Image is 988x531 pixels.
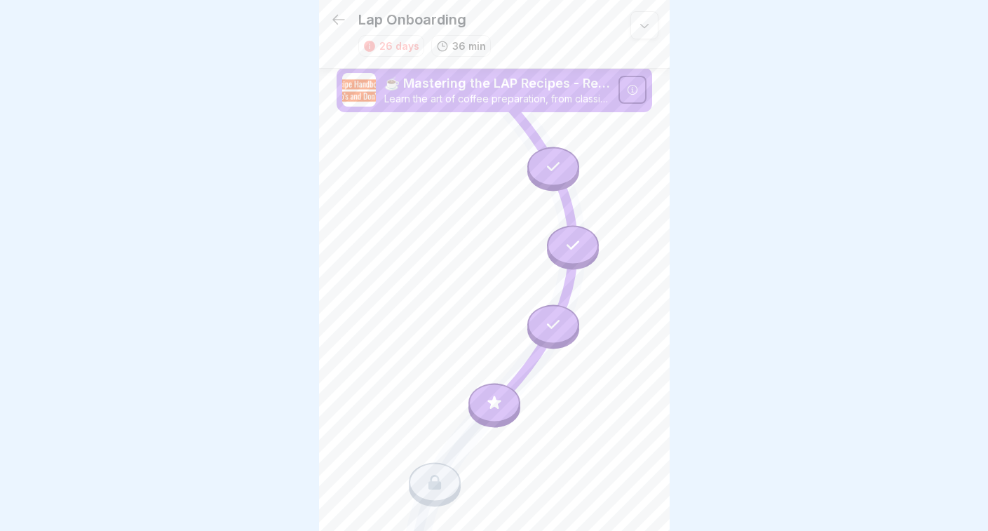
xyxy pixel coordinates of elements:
[358,11,466,28] p: Lap Onboarding
[452,39,486,53] p: 36 min
[384,93,610,105] p: Learn the art of coffee preparation, from classic recipes to signature drinks. Master latte art, ...
[384,74,610,93] p: ☕ Mastering the LAP Recipes - Recipe Handbook
[342,73,376,107] img: mybhhgjp8lky8t0zqxkj1o55.png
[379,39,419,53] div: 26 days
